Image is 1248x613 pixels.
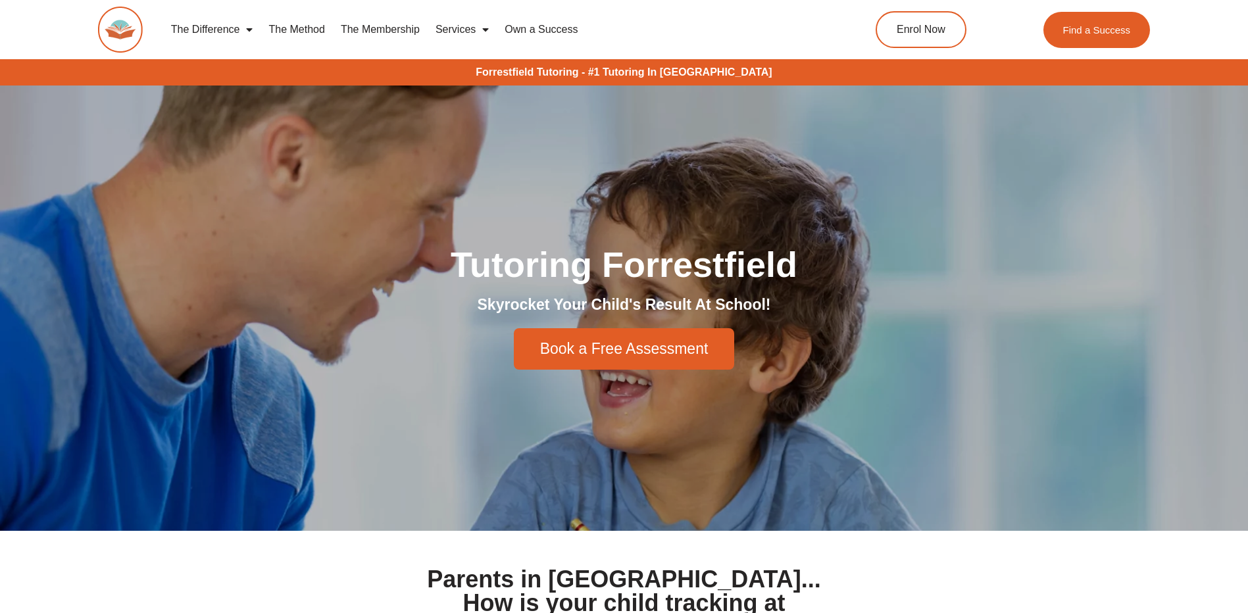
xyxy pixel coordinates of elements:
[497,14,586,45] a: Own a Success
[163,14,261,45] a: The Difference
[256,247,993,282] h1: Tutoring Forrestfield
[261,14,332,45] a: The Method
[514,328,735,370] a: Book a Free Assessment
[1043,12,1151,48] a: Find a Success
[540,341,709,356] span: Book a Free Assessment
[876,11,966,48] a: Enrol Now
[256,295,993,315] h2: Skyrocket Your Child's Result At School!
[1063,25,1131,35] span: Find a Success
[897,24,945,35] span: Enrol Now
[333,14,428,45] a: The Membership
[428,14,497,45] a: Services
[163,14,816,45] nav: Menu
